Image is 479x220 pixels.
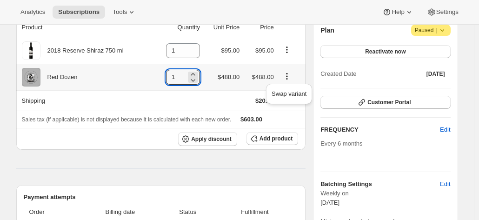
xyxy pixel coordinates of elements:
span: Fulfillment [217,207,293,217]
h2: Plan [320,26,334,35]
th: Quantity [153,17,203,38]
button: Analytics [15,6,51,19]
span: Reactivate now [365,48,406,55]
h2: Payment attempts [24,193,299,202]
span: Customer Portal [367,99,411,106]
span: $20.00 [255,97,274,104]
span: Apply discount [191,135,232,143]
span: Help [392,8,404,16]
span: $603.00 [240,116,262,123]
div: Red Dozen [40,73,78,82]
span: Settings [436,8,459,16]
span: [DATE] [320,199,339,206]
span: Paused [415,26,447,35]
span: Weekly on [320,189,450,198]
span: Add product [259,135,293,142]
th: Unit Price [203,17,242,38]
h2: FREQUENCY [320,125,440,134]
span: Created Date [320,69,356,79]
th: Product [16,17,154,38]
span: Swap variant [272,90,306,97]
button: Settings [421,6,464,19]
button: Reactivate now [320,45,450,58]
button: Add product [246,132,298,145]
button: Product actions [279,45,294,55]
span: Sales tax (if applicable) is not displayed because it is calculated with each new order. [22,116,232,123]
span: $95.00 [255,47,274,54]
span: $488.00 [252,73,274,80]
span: Edit [440,125,450,134]
button: Tools [107,6,142,19]
span: Billing date [82,207,159,217]
h6: Batching Settings [320,180,440,189]
span: Tools [113,8,127,16]
span: Analytics [20,8,45,16]
span: | [436,27,437,34]
button: Edit [434,122,456,137]
span: Edit [440,180,450,189]
button: Edit [434,177,456,192]
span: $95.00 [221,47,239,54]
th: Price [242,17,277,38]
button: Product actions [279,71,294,81]
span: Subscriptions [58,8,100,16]
span: Every 6 months [320,140,362,147]
span: Status [164,207,212,217]
span: $488.00 [218,73,239,80]
button: Customer Portal [320,96,450,109]
button: Apply discount [178,132,237,146]
button: [DATE] [421,67,451,80]
div: 2018 Reserve Shiraz 750 ml [40,46,124,55]
button: Help [377,6,419,19]
button: Subscriptions [53,6,105,19]
button: Swap variant [269,87,309,101]
span: [DATE] [426,70,445,78]
th: Shipping [16,90,154,111]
